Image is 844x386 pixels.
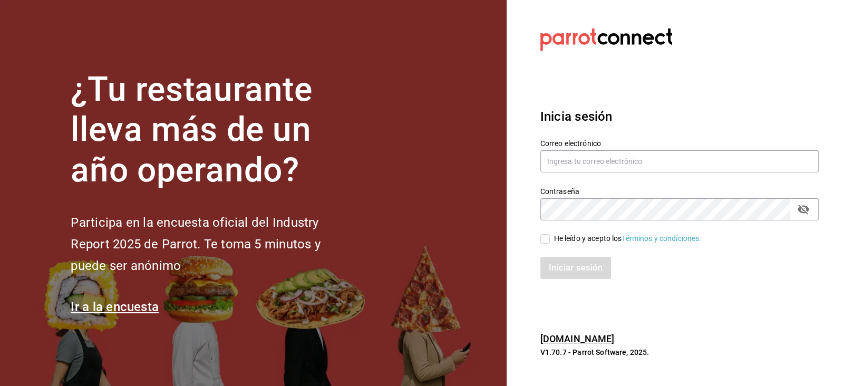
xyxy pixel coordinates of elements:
[71,212,355,276] h2: Participa en la encuesta oficial del Industry Report 2025 de Parrot. Te toma 5 minutos y puede se...
[554,233,702,244] div: He leído y acepto los
[540,150,819,172] input: Ingresa tu correo electrónico
[540,333,615,344] a: [DOMAIN_NAME]
[71,70,355,191] h1: ¿Tu restaurante lleva más de un año operando?
[71,300,159,314] a: Ir a la encuesta
[540,107,819,126] h3: Inicia sesión
[540,187,819,195] label: Contraseña
[794,200,812,218] button: passwordField
[540,347,819,358] p: V1.70.7 - Parrot Software, 2025.
[540,139,819,147] label: Correo electrónico
[622,234,701,243] a: Términos y condiciones.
